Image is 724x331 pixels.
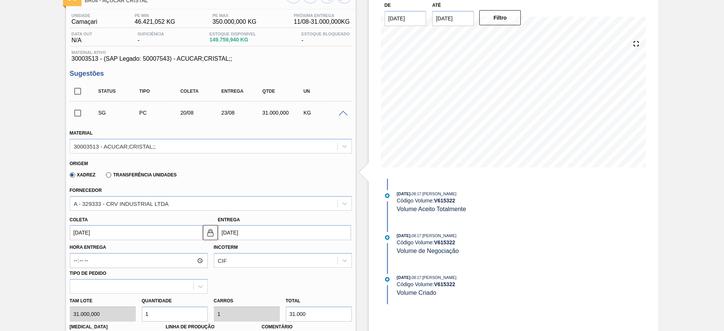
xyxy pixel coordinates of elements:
[385,3,391,8] label: De
[178,89,224,94] div: Coleta
[397,275,410,280] span: [DATE]
[397,281,576,287] div: Código Volume:
[302,110,347,116] div: KG
[212,13,256,18] span: PE MAX
[397,239,576,245] div: Código Volume:
[421,233,457,238] span: : [PERSON_NAME]
[397,206,466,212] span: Volume Aceito Totalmente
[70,32,94,44] div: N/A
[135,13,175,18] span: PE MIN
[210,32,256,36] span: Estoque Disponível
[385,235,390,240] img: atual
[397,192,410,196] span: [DATE]
[219,89,265,94] div: Entrega
[97,110,142,116] div: Sugestão Criada
[421,192,457,196] span: : [PERSON_NAME]
[219,110,265,116] div: 23/08/2025
[210,37,256,43] span: 149.759,940 KG
[218,217,240,222] label: Entrega
[397,233,410,238] span: [DATE]
[70,161,88,166] label: Origem
[72,50,350,55] span: Material ativo
[138,32,164,36] span: Suficiência
[299,32,351,44] div: -
[106,172,176,178] label: Transferência Unidades
[421,275,457,280] span: : [PERSON_NAME]
[206,228,215,237] img: locked
[385,193,390,198] img: atual
[301,32,350,36] span: Estoque Bloqueado
[74,200,169,207] div: A - 329333 - CRV INDUSTRIAL LTDA
[302,89,347,94] div: UN
[212,18,256,25] span: 350.000,000 KG
[397,290,436,296] span: Volume Criado
[136,32,166,44] div: -
[135,18,175,25] span: 46.421,052 KG
[203,225,218,240] button: locked
[70,188,102,193] label: Fornecedor
[72,32,92,36] span: Data out
[411,192,421,196] span: - 08:17
[385,277,390,282] img: atual
[434,239,455,245] strong: V 615322
[434,198,455,204] strong: V 615322
[142,298,172,303] label: Quantidade
[294,18,350,25] span: 11/08 - 31.000,000 KG
[261,110,306,116] div: 31.000,000
[137,110,183,116] div: Pedido de Compra
[70,225,203,240] input: dd/mm/yyyy
[72,13,97,18] span: Unidade
[432,3,441,8] label: Até
[72,18,97,25] span: Camaçari
[294,13,350,18] span: Próxima Entrega
[166,324,215,329] label: Linha de Produção
[397,198,576,204] div: Código Volume:
[70,130,93,136] label: Material
[74,143,156,149] div: 30003513 - ACUCAR;CRISTAL;;
[218,225,351,240] input: dd/mm/yyyy
[434,281,455,287] strong: V 615322
[70,242,208,253] label: Hora Entrega
[70,217,88,222] label: Coleta
[70,324,108,329] label: [MEDICAL_DATA]
[286,298,301,303] label: Total
[70,271,106,276] label: Tipo de pedido
[70,70,352,78] h3: Sugestões
[137,89,183,94] div: Tipo
[178,110,224,116] div: 20/08/2025
[261,89,306,94] div: Qtde
[385,11,426,26] input: dd/mm/yyyy
[411,234,421,238] span: - 08:17
[70,172,96,178] label: Xadrez
[70,296,136,306] label: Tam lote
[214,245,238,250] label: Incoterm
[72,55,350,62] span: 30003513 - (SAP Legado: 50007543) - ACUCAR;CRISTAL;;
[218,257,227,264] div: CIF
[432,11,474,26] input: dd/mm/yyyy
[397,248,459,254] span: Volume de Negociação
[479,10,521,25] button: Filtro
[214,298,233,303] label: Carros
[411,276,421,280] span: - 08:17
[97,89,142,94] div: Status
